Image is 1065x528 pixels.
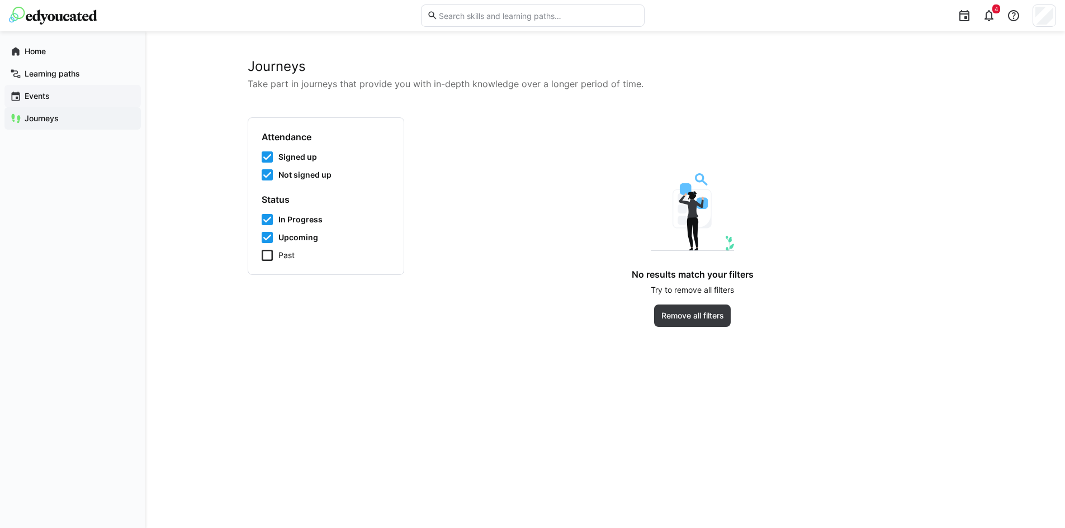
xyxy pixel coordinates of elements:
h2: Journeys [248,58,963,75]
span: Past [278,250,295,261]
span: Remove all filters [660,310,726,321]
p: Take part in journeys that provide you with in-depth knowledge over a longer period of time. [248,77,963,91]
span: Not signed up [278,169,332,180]
h4: Attendance [262,131,390,142]
span: Signed up [278,151,317,163]
span: 4 [995,6,998,12]
p: Try to remove all filters [651,284,734,296]
h4: Status [262,194,390,205]
h4: No results match your filters [632,269,754,280]
button: Remove all filters [654,305,731,327]
input: Search skills and learning paths… [438,11,638,21]
span: Upcoming [278,232,318,243]
span: In Progress [278,214,323,225]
